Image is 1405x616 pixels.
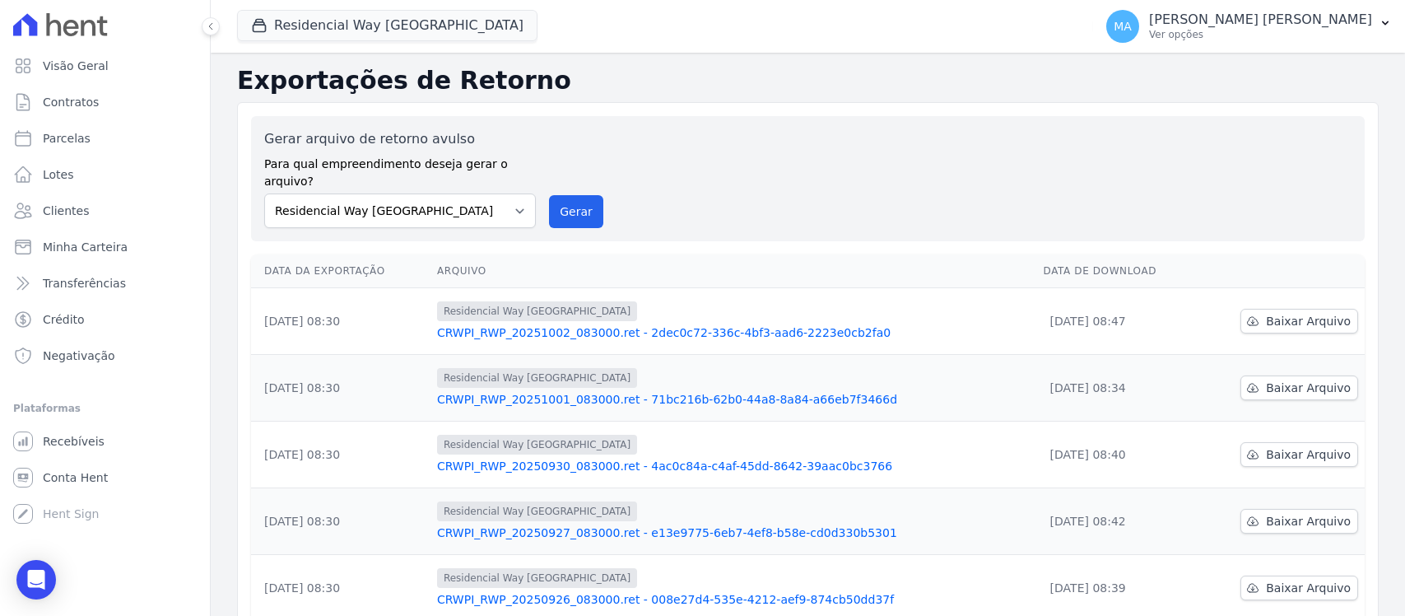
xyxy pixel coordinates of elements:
a: Conta Hent [7,461,203,494]
div: Plataformas [13,399,197,418]
span: Residencial Way [GEOGRAPHIC_DATA] [437,368,637,388]
span: Parcelas [43,130,91,147]
span: Lotes [43,166,74,183]
label: Para qual empreendimento deseja gerar o arquivo? [264,149,536,190]
th: Data de Download [1037,254,1198,288]
a: Baixar Arquivo [1240,309,1358,334]
span: Contratos [43,94,99,110]
span: Clientes [43,203,89,219]
td: [DATE] 08:47 [1037,288,1198,355]
a: Negativação [7,339,203,372]
td: [DATE] 08:30 [251,488,430,555]
a: CRWPI_RWP_20251001_083000.ret - 71bc216b-62b0-44a8-8a84-a66eb7f3466d [437,391,1030,408]
span: MA [1114,21,1132,32]
span: Minha Carteira [43,239,128,255]
button: Residencial Way [GEOGRAPHIC_DATA] [237,10,537,41]
span: Baixar Arquivo [1266,513,1351,530]
span: Residencial Way [GEOGRAPHIC_DATA] [437,568,637,588]
p: [PERSON_NAME] [PERSON_NAME] [1149,12,1372,28]
span: Crédito [43,311,85,328]
span: Residencial Way [GEOGRAPHIC_DATA] [437,502,637,521]
a: Lotes [7,158,203,191]
td: [DATE] 08:30 [251,288,430,355]
th: Data da Exportação [251,254,430,288]
a: Parcelas [7,122,203,155]
span: Baixar Arquivo [1266,446,1351,463]
a: Transferências [7,267,203,300]
span: Baixar Arquivo [1266,380,1351,396]
span: Baixar Arquivo [1266,580,1351,596]
td: [DATE] 08:34 [1037,355,1198,422]
p: Ver opções [1149,28,1372,41]
a: Clientes [7,194,203,227]
a: Visão Geral [7,49,203,82]
span: Conta Hent [43,469,108,486]
a: Minha Carteira [7,231,203,264]
a: Contratos [7,86,203,119]
a: Baixar Arquivo [1240,576,1358,600]
a: CRWPI_RWP_20251002_083000.ret - 2dec0c72-336c-4bf3-aad6-2223e0cb2fa0 [437,324,1030,341]
a: Baixar Arquivo [1240,376,1358,400]
a: Crédito [7,303,203,336]
span: Residencial Way [GEOGRAPHIC_DATA] [437,435,637,455]
label: Gerar arquivo de retorno avulso [264,129,536,149]
a: Baixar Arquivo [1240,442,1358,467]
td: [DATE] 08:30 [251,422,430,488]
td: [DATE] 08:40 [1037,422,1198,488]
button: Gerar [549,195,603,228]
span: Transferências [43,275,126,292]
span: Recebíveis [43,433,105,450]
a: CRWPI_RWP_20250930_083000.ret - 4ac0c84a-c4af-45dd-8642-39aac0bc3766 [437,458,1030,474]
a: Baixar Arquivo [1240,509,1358,534]
span: Residencial Way [GEOGRAPHIC_DATA] [437,301,637,321]
span: Negativação [43,348,115,364]
a: CRWPI_RWP_20250927_083000.ret - e13e9775-6eb7-4ef8-b58e-cd0d330b5301 [437,525,1030,541]
span: Visão Geral [43,58,109,74]
a: CRWPI_RWP_20250926_083000.ret - 008e27d4-535e-4212-aef9-874cb50dd37f [437,591,1030,608]
div: Open Intercom Messenger [16,560,56,600]
th: Arquivo [430,254,1037,288]
td: [DATE] 08:42 [1037,488,1198,555]
a: Recebíveis [7,425,203,458]
h2: Exportações de Retorno [237,66,1379,96]
button: MA [PERSON_NAME] [PERSON_NAME] Ver opções [1093,3,1405,49]
span: Baixar Arquivo [1266,313,1351,329]
td: [DATE] 08:30 [251,355,430,422]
